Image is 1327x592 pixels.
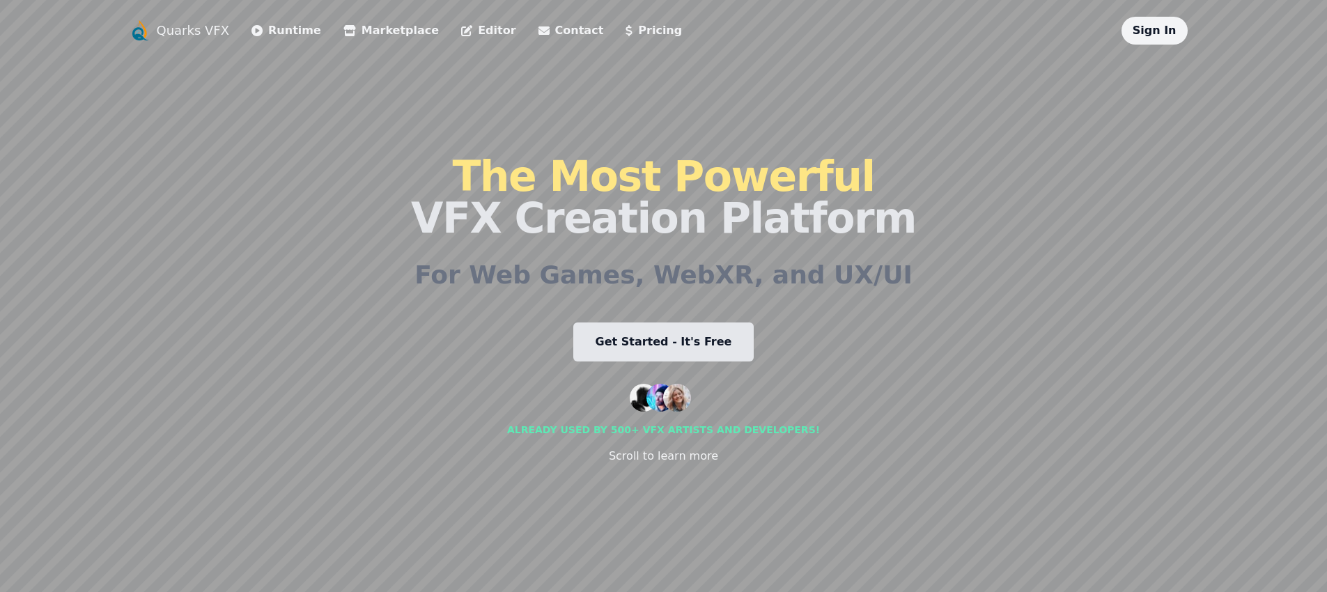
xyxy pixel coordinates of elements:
a: Quarks VFX [157,21,230,40]
img: customer 1 [630,384,658,412]
a: Sign In [1133,24,1177,37]
div: Scroll to learn more [609,448,718,465]
a: Runtime [251,22,321,39]
div: Already used by 500+ vfx artists and developers! [507,423,820,437]
img: customer 3 [663,384,691,412]
img: customer 2 [646,384,674,412]
a: Marketplace [343,22,439,39]
h2: For Web Games, WebXR, and UX/UI [414,261,913,289]
a: Pricing [626,22,682,39]
span: The Most Powerful [452,152,874,201]
a: Editor [461,22,515,39]
a: Contact [538,22,604,39]
a: Get Started - It's Free [573,322,754,361]
h1: VFX Creation Platform [411,155,916,239]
